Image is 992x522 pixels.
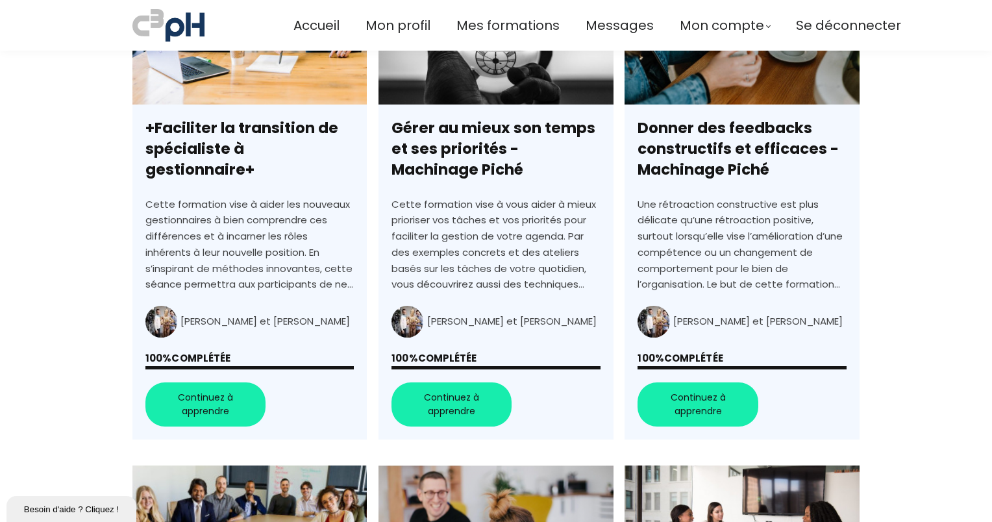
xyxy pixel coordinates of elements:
[132,6,205,44] img: a70bc7685e0efc0bd0b04b3506828469.jpeg
[456,15,560,36] a: Mes formations
[680,15,764,36] span: Mon compte
[586,15,654,36] a: Messages
[366,15,430,36] a: Mon profil
[6,493,139,522] iframe: chat widget
[293,15,340,36] a: Accueil
[796,15,901,36] a: Se déconnecter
